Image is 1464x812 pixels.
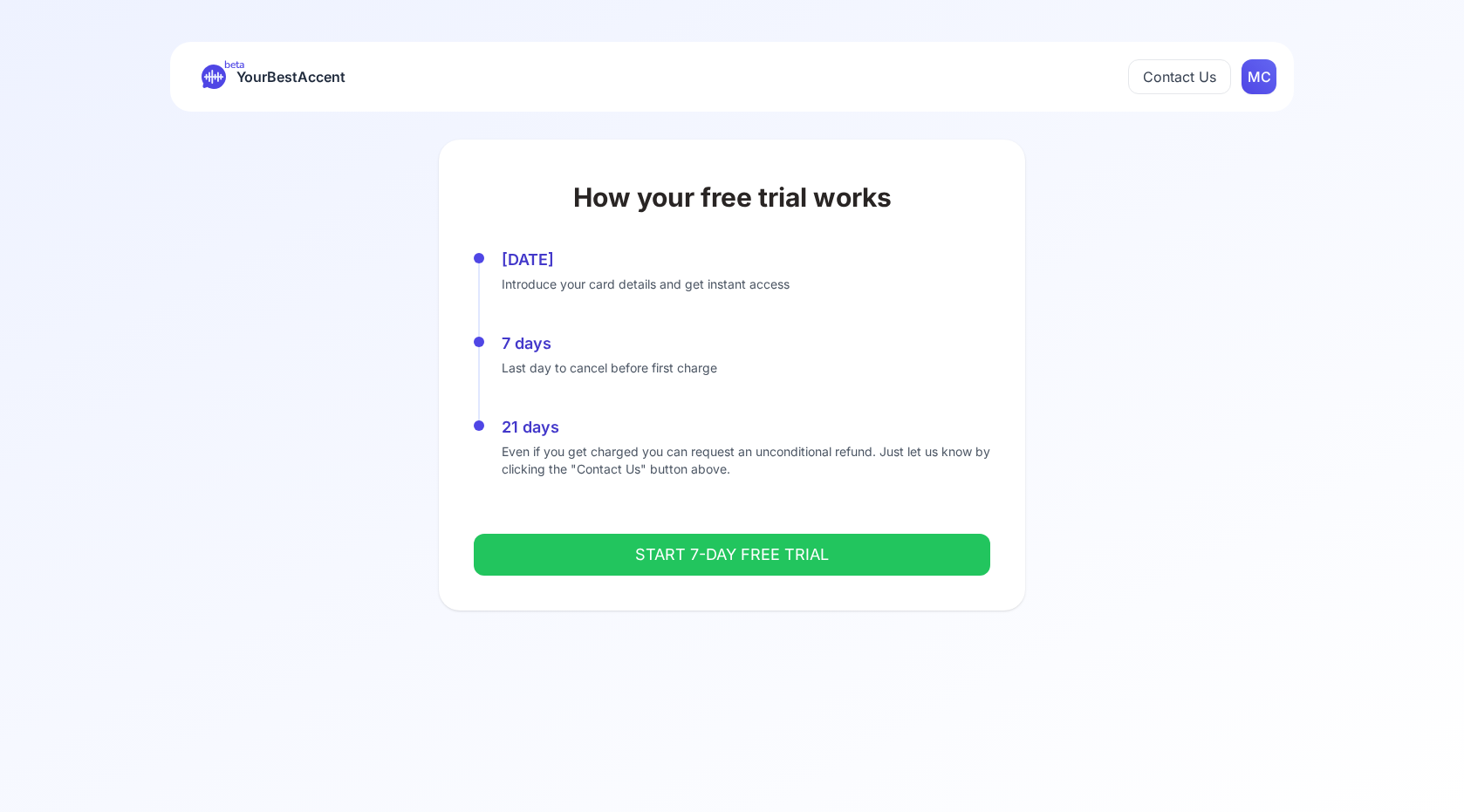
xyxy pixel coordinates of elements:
span: YourBestAccent [236,65,345,89]
a: betaYourBestAccent [188,65,359,89]
p: Last day to cancel before first charge [502,359,990,377]
p: Even if you get charged you can request an unconditional refund. Just let us know by clicking the... [502,443,990,478]
h2: How your free trial works [453,181,1011,213]
button: MCMC [1242,59,1276,94]
span: beta [224,58,244,72]
button: START 7-DAY FREE TRIAL [474,534,990,576]
p: Introduce your card details and get instant access [502,276,990,293]
div: MC [1242,59,1276,94]
p: 21 days [502,415,990,440]
p: [DATE] [502,248,990,272]
button: Contact Us [1128,59,1231,94]
p: 7 days [502,331,990,356]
